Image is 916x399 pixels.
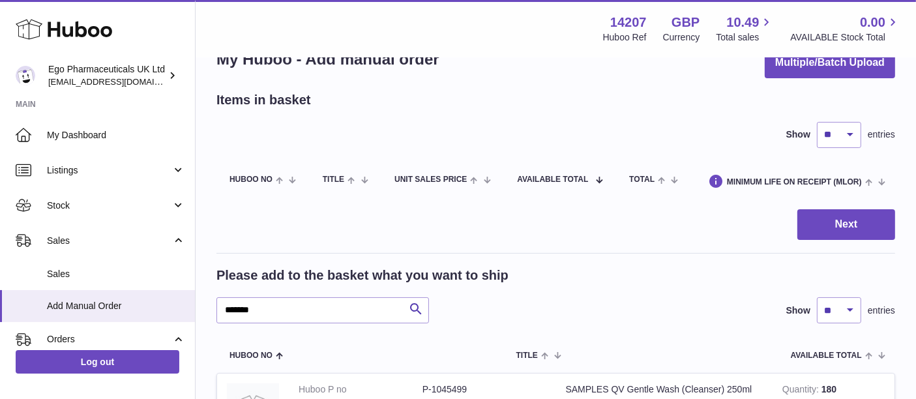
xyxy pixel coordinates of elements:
[782,384,821,398] strong: Quantity
[610,14,647,31] strong: 14207
[47,300,185,312] span: Add Manual Order
[790,14,900,44] a: 0.00 AVAILABLE Stock Total
[48,63,166,88] div: Ego Pharmaceuticals UK Ltd
[672,14,700,31] strong: GBP
[323,175,344,184] span: Title
[47,268,185,280] span: Sales
[16,66,35,85] img: internalAdmin-14207@internal.huboo.com
[786,128,810,141] label: Show
[860,14,885,31] span: 0.00
[229,175,273,184] span: Huboo no
[726,14,759,31] span: 10.49
[229,351,273,360] span: Huboo no
[216,91,311,109] h2: Items in basket
[516,351,538,360] span: Title
[716,14,774,44] a: 10.49 Total sales
[216,49,439,70] h1: My Huboo - Add manual order
[47,199,171,212] span: Stock
[47,333,171,346] span: Orders
[394,175,467,184] span: Unit Sales Price
[868,304,895,317] span: entries
[422,383,546,396] dd: P-1045499
[517,175,588,184] span: AVAILABLE Total
[16,350,179,374] a: Log out
[663,31,700,44] div: Currency
[791,351,862,360] span: AVAILABLE Total
[299,383,422,396] dt: Huboo P no
[786,304,810,317] label: Show
[48,76,192,87] span: [EMAIL_ADDRESS][DOMAIN_NAME]
[47,235,171,247] span: Sales
[629,175,655,184] span: Total
[216,267,509,284] h2: Please add to the basket what you want to ship
[47,164,171,177] span: Listings
[727,178,862,186] span: Minimum Life On Receipt (MLOR)
[790,31,900,44] span: AVAILABLE Stock Total
[797,209,895,240] button: Next
[868,128,895,141] span: entries
[765,48,895,78] button: Multiple/Batch Upload
[603,31,647,44] div: Huboo Ref
[47,129,185,141] span: My Dashboard
[716,31,774,44] span: Total sales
